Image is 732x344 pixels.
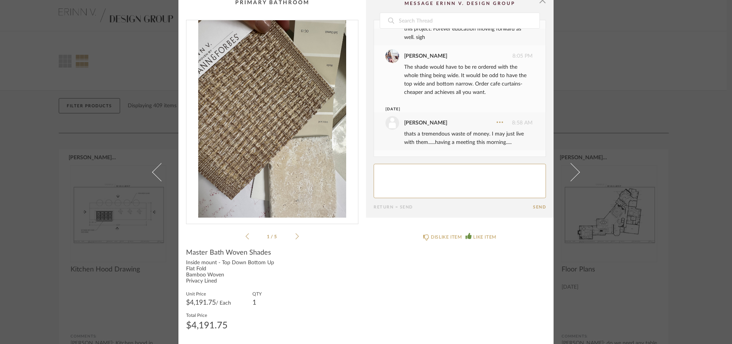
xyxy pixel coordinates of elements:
label: Unit Price [186,291,231,297]
div: cafe curtains....another thing I've learned to love on this project. Forever education moving for... [404,16,533,42]
div: thats a tremendous waste of money. I may just live with them......having a meeting this morning..... [404,130,533,147]
span: $4,191.75 [186,299,216,306]
span: Master Bath Woven Shades [186,249,271,257]
label: Total Price [186,312,228,318]
img: 2b963124-de62-4466-bb9a-865c8311e8dd_1000x1000.jpg [186,20,358,218]
span: 5 [274,234,278,239]
div: LIKE ITEM [473,233,496,241]
div: 8:05 PM [385,49,533,63]
div: $4,191.75 [186,321,228,330]
span: / Each [216,300,231,306]
div: 8:58 AM [385,116,533,130]
label: QTY [252,291,262,297]
div: [PERSON_NAME] [404,119,447,127]
div: 1 [252,300,262,306]
div: [PERSON_NAME] [404,52,447,60]
div: DISLIKE ITEM [431,233,462,241]
div: The shade would have to be re ordered with the whole thing being wide. It would be odd to have th... [404,63,533,97]
img: Erinn Valencich [385,49,399,63]
span: 1 [267,234,271,239]
span: / [271,234,274,239]
div: Inside mount - Top Down Bottom Up Flat Fold Bamboo Woven Privacy Lined [186,260,358,284]
div: 0 [186,20,358,218]
input: Search Thread [398,13,539,28]
div: [DATE] [385,107,518,112]
button: Send [533,205,546,210]
div: Return = Send [374,205,533,210]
